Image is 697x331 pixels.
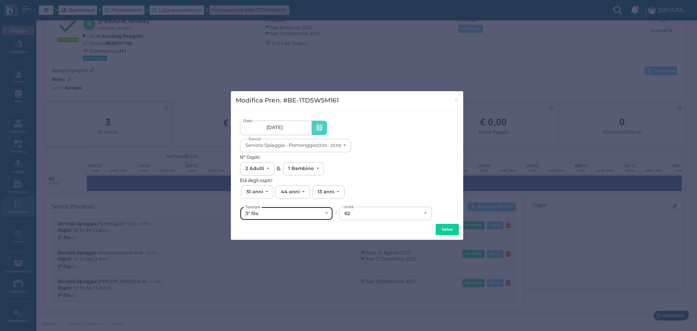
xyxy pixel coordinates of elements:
div: 44 anni [281,189,300,194]
div: 62 [345,211,422,217]
button: 3° fila [240,207,333,220]
button: 1 Bambino [283,162,324,175]
button: 2 Adulti [240,162,274,175]
span: Tipolgia [244,204,262,209]
h4: & [277,166,281,172]
button: 62 [339,207,432,220]
span: × [453,96,459,105]
div: 51 anni [246,189,263,194]
span: Data [242,117,254,125]
div: 1 Bambino [288,166,314,171]
div: 2 Adulti [245,166,264,171]
button: 44 anni [276,185,310,199]
span: [DATE] [266,125,283,130]
div: 13 anni [318,189,334,194]
button: 51 anni [241,185,273,199]
span: Servizi [248,136,262,141]
h3: Modifica Pren. #BE-1TDSW5M161 [236,96,339,105]
span: Unità [342,204,355,209]
h5: N° Ospiti: [240,154,454,160]
small: (12:00 - 23:59) [317,143,341,148]
span: Assistenza [21,6,48,11]
button: Servizio Spiaggia - Pomeriggio(12:00 - 23:59) [240,139,351,152]
button: Chiudi [449,91,464,110]
h5: Età degli ospiti: [240,178,454,183]
div: Servizio Spiaggia - Pomeriggio [245,142,341,148]
div: 3° fila [245,211,323,217]
button: Salva [436,224,459,235]
button: 13 anni [312,185,345,199]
